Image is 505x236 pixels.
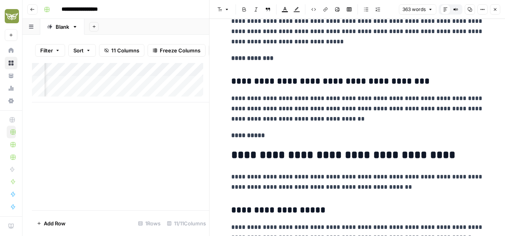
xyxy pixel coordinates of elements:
[5,220,17,232] a: AirOps Academy
[148,44,206,57] button: Freeze Columns
[35,44,65,57] button: Filter
[73,46,84,54] span: Sort
[402,6,426,13] span: 363 words
[56,23,69,31] div: Blank
[111,46,139,54] span: 11 Columns
[399,4,436,15] button: 363 words
[5,6,17,26] button: Workspace: Evergreen Media
[135,217,164,230] div: 1 Rows
[68,44,96,57] button: Sort
[99,44,144,57] button: 11 Columns
[160,46,200,54] span: Freeze Columns
[5,95,17,107] a: Settings
[5,57,17,69] a: Browse
[5,9,19,23] img: Evergreen Media Logo
[5,69,17,82] a: Your Data
[5,82,17,95] a: Usage
[40,46,53,54] span: Filter
[40,19,84,35] a: Blank
[5,44,17,57] a: Home
[44,219,65,227] span: Add Row
[164,217,209,230] div: 11/11 Columns
[32,217,70,230] button: Add Row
